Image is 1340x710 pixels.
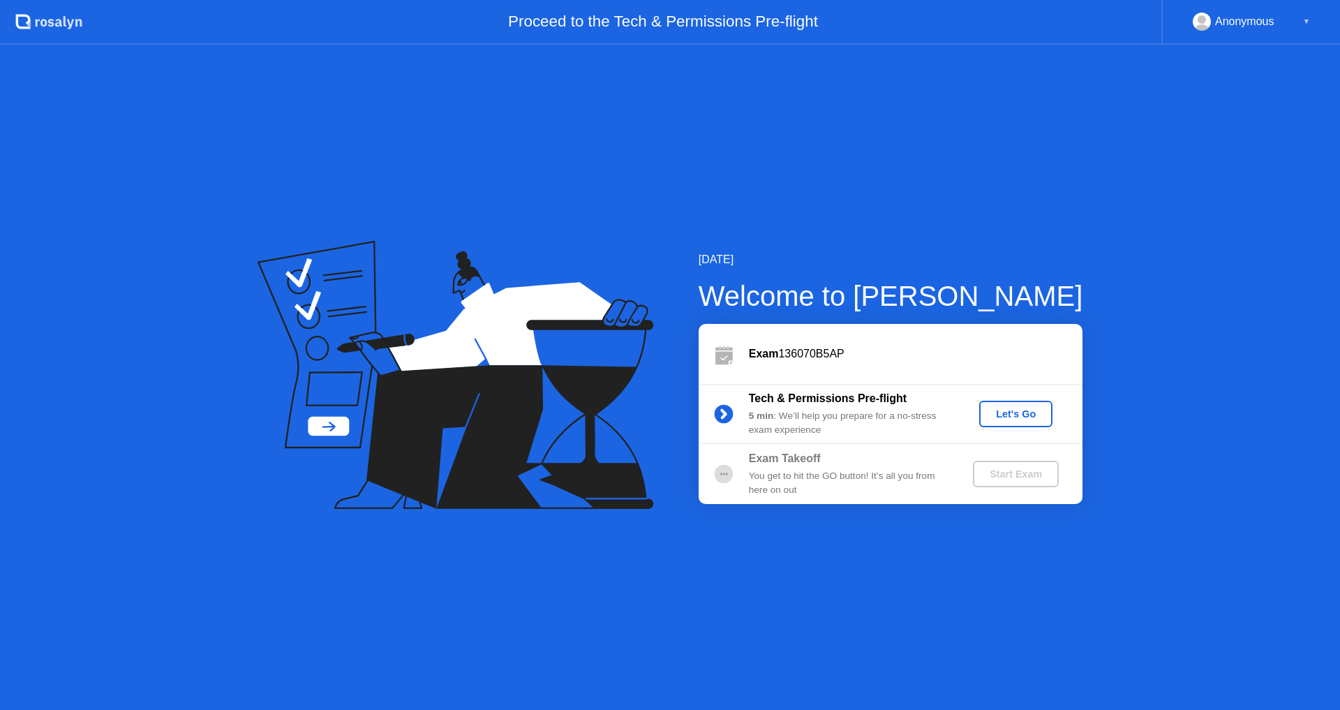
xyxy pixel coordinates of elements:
div: ▼ [1303,13,1310,31]
div: You get to hit the GO button! It’s all you from here on out [749,469,950,498]
b: Tech & Permissions Pre-flight [749,392,907,404]
div: [DATE] [699,251,1083,268]
b: Exam Takeoff [749,452,821,464]
div: Start Exam [978,468,1053,480]
div: : We’ll help you prepare for a no-stress exam experience [749,409,950,438]
b: Exam [749,348,779,360]
b: 5 min [749,411,774,421]
button: Let's Go [979,401,1052,427]
button: Start Exam [973,461,1059,487]
div: 136070B5AP [749,346,1082,362]
div: Welcome to [PERSON_NAME] [699,275,1083,317]
div: Let's Go [985,408,1047,420]
div: Anonymous [1215,13,1274,31]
